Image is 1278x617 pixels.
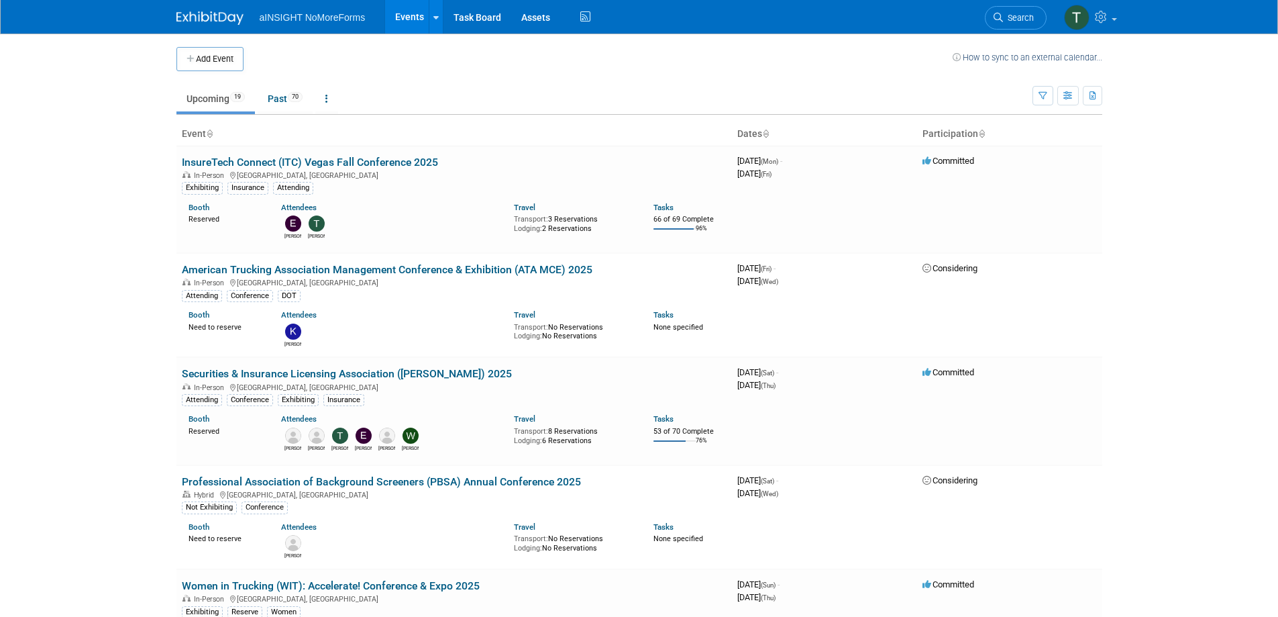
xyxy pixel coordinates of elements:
[737,367,778,377] span: [DATE]
[332,428,348,444] img: Teresa Papanicolaou
[653,203,674,212] a: Tasks
[323,394,364,406] div: Insurance
[189,320,262,332] div: Need to reserve
[653,522,674,532] a: Tasks
[514,427,548,436] span: Transport:
[284,444,301,452] div: Amanda Bellavance
[514,323,548,332] span: Transport:
[189,310,209,320] a: Booth
[288,92,303,102] span: 70
[696,225,707,243] td: 96%
[278,290,301,302] div: DOT
[284,551,301,559] div: Greg Kirsch
[762,128,769,139] a: Sort by Start Date
[379,428,395,444] img: Johnny Bitar
[653,323,703,332] span: None specified
[189,522,209,532] a: Booth
[737,475,778,485] span: [DATE]
[917,123,1102,146] th: Participation
[696,437,707,455] td: 76%
[176,86,255,111] a: Upcoming19
[227,394,273,406] div: Conference
[761,369,774,377] span: (Sat)
[230,92,245,102] span: 19
[182,475,581,488] a: Professional Association of Background Screeners (PBSA) Annual Conference 2025
[176,11,244,25] img: ExhibitDay
[514,215,548,224] span: Transport:
[737,592,776,602] span: [DATE]
[761,382,776,389] span: (Thu)
[189,532,262,544] div: Need to reserve
[653,215,727,224] div: 66 of 69 Complete
[1003,13,1034,23] span: Search
[737,488,778,498] span: [DATE]
[189,203,209,212] a: Booth
[761,594,776,602] span: (Thu)
[285,535,301,551] img: Greg Kirsch
[176,123,732,146] th: Event
[761,581,776,589] span: (Sun)
[308,444,325,452] div: Chrissy Basmagy
[355,444,372,452] div: Eric Guimond
[737,380,776,390] span: [DATE]
[737,156,782,166] span: [DATE]
[182,182,223,194] div: Exhibiting
[281,310,317,320] a: Attendees
[653,427,727,436] div: 53 of 70 Complete
[182,156,438,169] a: InsureTech Connect (ITC) Vegas Fall Conference 2025
[514,534,548,543] span: Transport:
[780,156,782,166] span: -
[922,475,977,485] span: Considering
[281,203,317,212] a: Attendees
[182,491,191,497] img: Hybrid Event
[309,428,325,444] img: Chrissy Basmagy
[182,263,592,276] a: American Trucking Association Management Conference & Exhibition (ATA MCE) 2025
[206,128,213,139] a: Sort by Event Name
[284,232,301,240] div: Eric Guimond
[182,502,237,514] div: Not Exhibiting
[761,158,778,165] span: (Mon)
[189,424,262,436] div: Reserved
[182,383,191,390] img: In-Person Event
[514,203,535,212] a: Travel
[227,290,273,302] div: Conference
[402,444,419,452] div: Wilma Orozco
[514,212,633,233] div: 3 Reservations 2 Reservations
[273,182,313,194] div: Attending
[309,216,325,232] img: Teresa Papanicolaou
[227,182,268,194] div: Insurance
[182,171,191,178] img: In-Person Event
[732,123,917,146] th: Dates
[182,593,727,604] div: [GEOGRAPHIC_DATA], [GEOGRAPHIC_DATA]
[258,86,313,111] a: Past70
[182,277,727,287] div: [GEOGRAPHIC_DATA], [GEOGRAPHIC_DATA]
[278,394,319,406] div: Exhibiting
[761,490,778,497] span: (Wed)
[194,595,228,604] span: In-Person
[514,424,633,445] div: 8 Reservations 6 Reservations
[308,232,325,240] div: Teresa Papanicolaou
[514,544,542,553] span: Lodging:
[776,367,778,377] span: -
[978,128,985,139] a: Sort by Participation Type
[514,224,542,233] span: Lodging:
[194,171,228,180] span: In-Person
[778,579,780,589] span: -
[774,263,776,273] span: -
[514,436,542,445] span: Lodging:
[514,414,535,424] a: Travel
[737,579,780,589] span: [DATE]
[189,414,209,424] a: Booth
[737,169,771,179] span: [DATE]
[514,310,535,320] a: Travel
[1064,5,1089,30] img: Teresa Papanicolaou
[260,12,366,23] span: aINSIGHT NoMoreForms
[194,279,228,287] span: In-Person
[403,428,419,444] img: Wilma Orozco
[776,475,778,485] span: -
[285,216,301,232] img: Eric Guimond
[182,579,480,592] a: Women in Trucking (WIT): Accelerate! Conference & Expo 2025
[285,428,301,444] img: Amanda Bellavance
[182,381,727,392] div: [GEOGRAPHIC_DATA], [GEOGRAPHIC_DATA]
[953,52,1102,62] a: How to sync to an external calendar...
